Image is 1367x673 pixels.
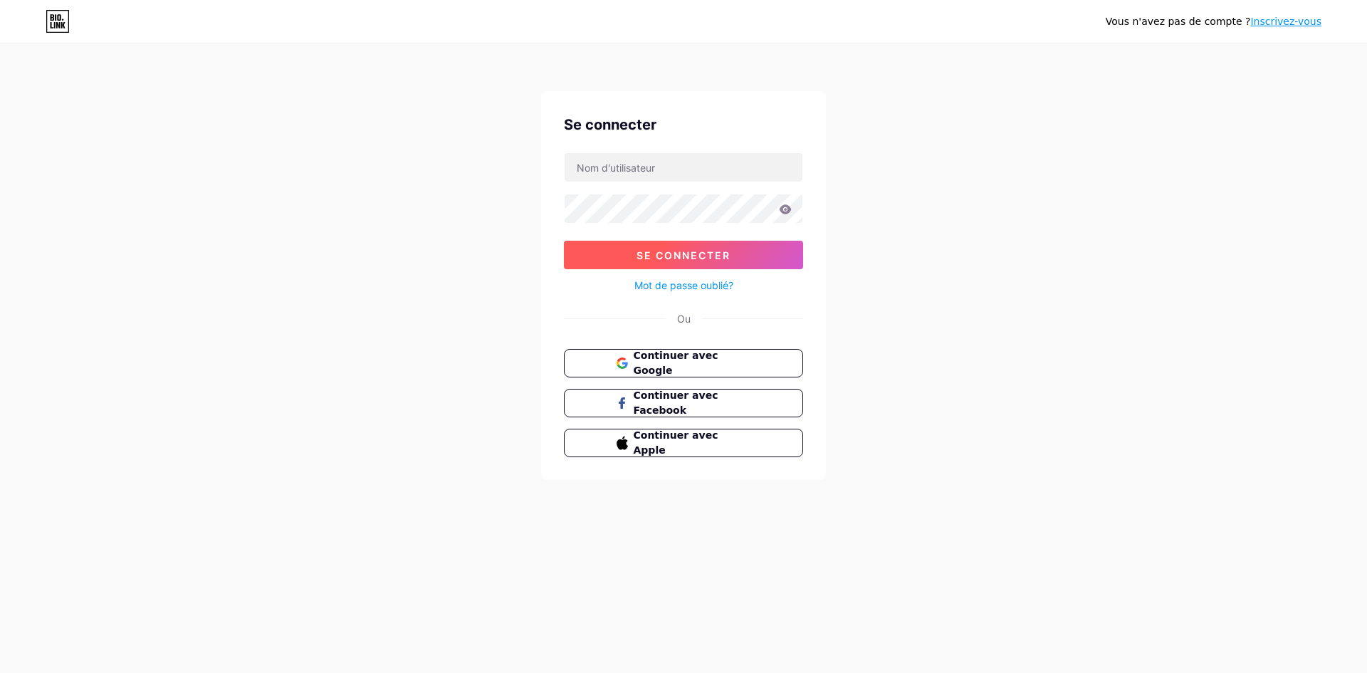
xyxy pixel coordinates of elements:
font: Vous n'avez pas de compte ? [1106,16,1251,27]
font: Continuer avec Google [634,350,718,376]
font: Continuer avec Apple [634,429,718,456]
font: Ou [677,313,691,325]
font: Se connecter [637,249,730,261]
input: Nom d'utilisateur [565,153,802,182]
button: Continuer avec Google [564,349,803,377]
button: Continuer avec Apple [564,429,803,457]
a: Inscrivez-vous [1250,16,1321,27]
font: Mot de passe oublié? [634,279,733,291]
font: Se connecter [564,116,656,133]
button: Continuer avec Facebook [564,389,803,417]
font: Continuer avec Facebook [634,390,718,416]
button: Se connecter [564,241,803,269]
a: Mot de passe oublié? [634,278,733,293]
